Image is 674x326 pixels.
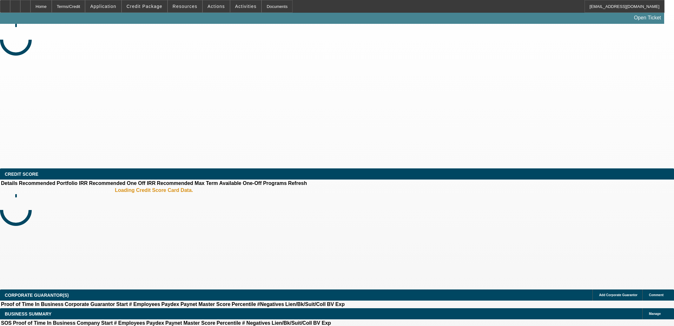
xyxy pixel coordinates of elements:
b: Paynet Master Score [165,320,215,326]
b: # Employees [114,320,145,326]
b: Start [101,320,113,326]
span: Manage [649,312,661,316]
span: Add Corporate Guarantor [599,293,638,297]
button: Activities [230,0,261,12]
b: Loading Credit Score Card Data. [115,187,193,193]
span: Actions [208,4,225,9]
b: BV Exp [313,320,331,326]
b: # Negatives [242,320,270,326]
th: Details [1,180,18,187]
span: Resources [173,4,197,9]
th: Recommended Max Term [156,180,218,187]
button: Application [85,0,121,12]
th: Refresh [288,180,307,187]
b: Corporate Guarantor [65,302,115,307]
th: Recommended One Off IRR [89,180,156,187]
b: #Negatives [257,302,284,307]
b: Company [77,320,100,326]
button: Actions [203,0,230,12]
th: Proof of Time In Business [1,301,64,308]
span: BUSINESS SUMMARY [5,311,51,316]
span: CREDIT SCORE [5,172,38,177]
b: Lien/Bk/Suit/Coll [272,320,312,326]
span: Comment [649,293,664,297]
b: Start [116,302,128,307]
span: Credit Package [127,4,162,9]
button: Credit Package [122,0,167,12]
b: Lien/Bk/Suit/Coll [285,302,326,307]
th: Recommended Portfolio IRR [18,180,88,187]
span: Activities [235,4,257,9]
b: Percentile [232,302,256,307]
span: CORPORATE GUARANTOR(S) [5,293,69,298]
b: BV Exp [327,302,345,307]
b: Paynet Master Score [181,302,230,307]
b: # Employees [129,302,160,307]
b: Paydex [162,302,179,307]
span: Application [90,4,116,9]
b: Percentile [217,320,241,326]
a: Open Ticket [631,12,664,23]
b: Paydex [146,320,164,326]
th: Available One-Off Programs [219,180,287,187]
button: Resources [168,0,202,12]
